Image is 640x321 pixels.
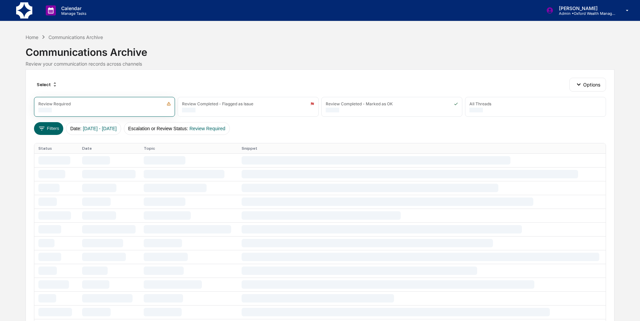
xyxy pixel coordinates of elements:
th: Status [34,143,78,153]
img: icon [167,102,171,106]
button: Options [569,78,606,91]
div: All Threads [469,101,491,106]
div: Communications Archive [26,41,614,58]
p: Admin • Oxford Wealth Management [554,11,616,16]
th: Snippet [238,143,606,153]
span: Review Required [189,126,225,131]
button: Filters [34,122,63,135]
img: icon [310,102,314,106]
button: Escalation or Review Status:Review Required [124,122,230,135]
div: Review Completed - Marked as OK [326,101,393,106]
div: Review your communication records across channels [26,61,614,67]
img: icon [454,102,458,106]
div: Review Required [38,101,71,106]
th: Topic [140,143,238,153]
div: Communications Archive [48,34,103,40]
div: Select [34,79,60,90]
th: Date [78,143,140,153]
button: Date:[DATE] - [DATE] [66,122,121,135]
img: logo [16,2,32,19]
span: [DATE] - [DATE] [83,126,117,131]
div: Home [26,34,38,40]
p: Calendar [56,5,90,11]
p: [PERSON_NAME] [554,5,616,11]
div: Review Completed - Flagged as Issue [182,101,253,106]
p: Manage Tasks [56,11,90,16]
